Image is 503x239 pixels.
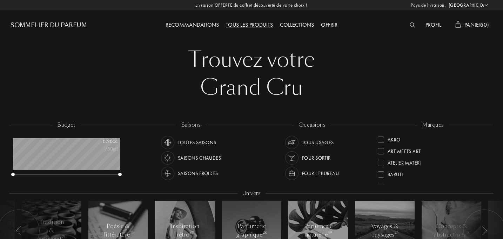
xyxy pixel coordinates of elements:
div: Tous les produits [222,21,276,30]
div: occasions [294,121,330,129]
a: Profil [422,21,445,28]
div: Profil [422,21,445,30]
img: cart_white.svg [455,21,461,28]
div: Tous usages [302,136,334,149]
div: Poésie & littérature [103,222,133,239]
div: Offrir [317,21,341,30]
div: marques [417,121,449,129]
span: 49 [328,230,332,235]
a: Collections [276,21,317,28]
img: usage_season_hot_white.svg [163,153,173,163]
img: search_icn_white.svg [410,22,415,27]
div: Atelier Materi [388,157,421,166]
div: Binet-Papillon [388,180,422,190]
div: Recommandations [162,21,222,30]
span: 23 [263,230,267,235]
div: Inspiration rétro [170,222,200,239]
img: usage_occasion_all_white.svg [287,138,297,147]
div: Saisons froides [178,167,218,180]
div: Art Meets Art [388,145,421,155]
div: saisons [176,121,206,129]
div: Collections [276,21,317,30]
img: arr_left.svg [482,226,487,235]
div: Pour sortir [302,151,331,165]
a: Recommandations [162,21,222,28]
div: Univers [237,190,266,198]
div: Parfumerie naturelle [303,222,333,239]
div: Trouvez votre [16,46,487,74]
div: Baruti [388,168,403,178]
div: Voyages & paysages [370,222,400,239]
div: Grand Cru [16,74,487,102]
a: Tous les produits [222,21,276,28]
span: 37 [190,230,194,235]
div: Akro [388,134,401,143]
span: 15 [130,230,133,235]
img: arr_left.svg [16,226,21,235]
div: /50mL [83,145,118,153]
img: usage_occasion_party_white.svg [287,153,297,163]
div: Toutes saisons [178,136,216,149]
img: usage_occasion_work_white.svg [287,168,297,178]
a: Offrir [317,21,341,28]
div: Pour le bureau [302,167,339,180]
span: 24 [395,230,399,235]
img: usage_season_cold_white.svg [163,168,173,178]
img: usage_season_average_white.svg [163,138,173,147]
div: 0 - 200 € [83,138,118,145]
div: budget [52,121,81,129]
div: Parfumerie graphique [236,222,267,239]
div: Saisons chaudes [178,151,221,165]
span: Pays de livraison : [411,2,447,9]
a: Sommelier du Parfum [11,21,87,29]
span: Panier ( 0 ) [464,21,489,28]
